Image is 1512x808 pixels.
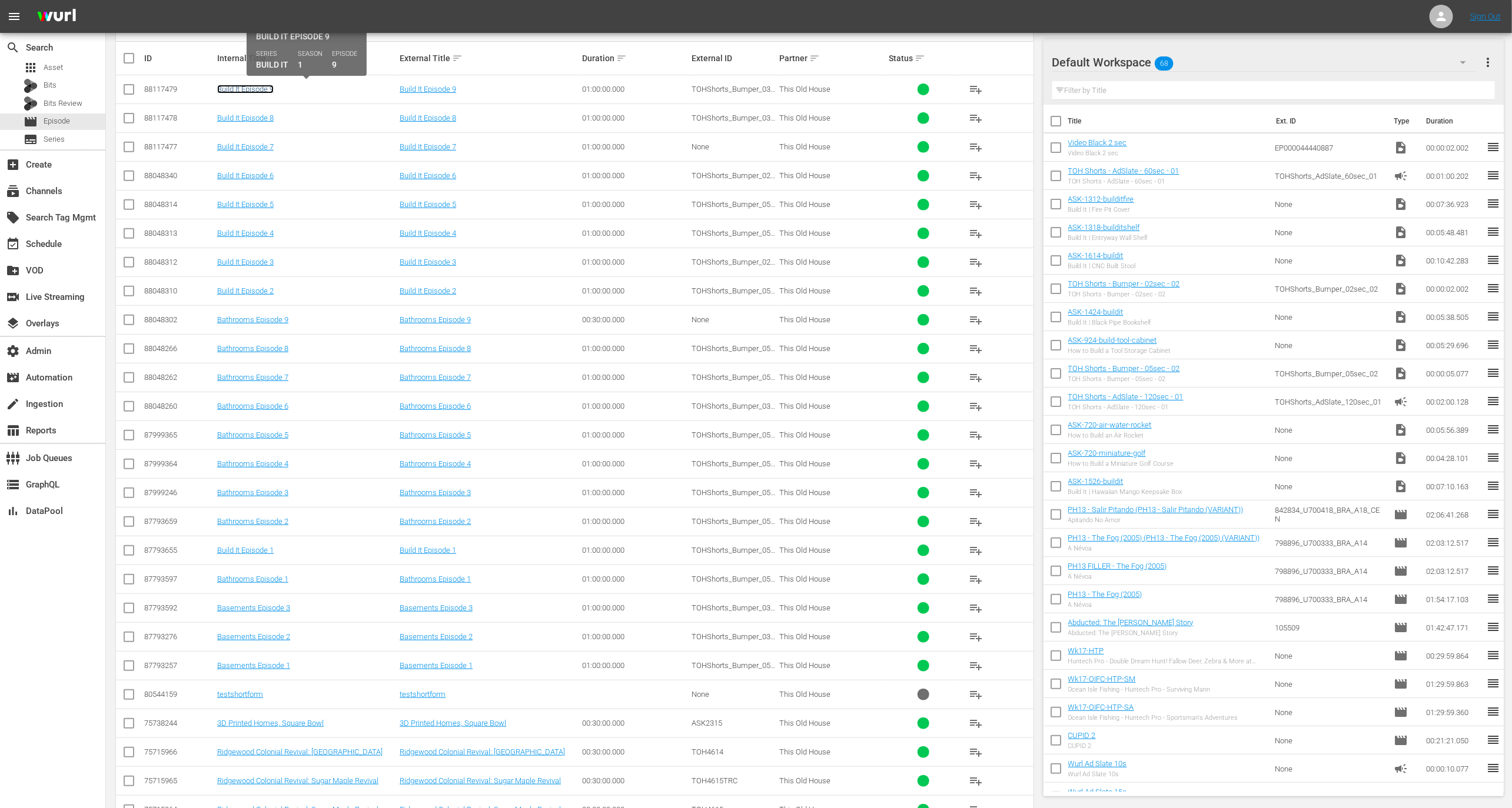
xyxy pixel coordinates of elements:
a: Build It Episode 5 [217,200,274,209]
td: 00:10:42.283 [1421,246,1486,275]
a: Bathrooms Episode 7 [400,373,471,382]
button: playlist_add [962,479,990,507]
a: Video Black 2 sec [1068,138,1127,147]
span: reorder [1486,366,1500,380]
div: TOH Shorts - Bumper - 02sec - 02 [1068,291,1180,298]
span: Reports [6,423,20,438]
a: Build It Episode 3 [217,258,274,266]
span: playlist_add [969,630,983,644]
a: Bathrooms Episode 2 [217,517,288,526]
span: Episode [24,115,38,129]
div: Build It | Entryway Wall Shelf [1068,234,1148,242]
a: Build It Episode 4 [400,229,456,238]
a: Ridgewood Colonial Revival: Sugar Maple Revival [217,776,378,785]
div: How to Build an Air Rocket [1068,432,1152,439]
div: Partner [779,51,885,65]
div: 88117479 [144,85,214,94]
span: reorder [1486,168,1500,182]
button: playlist_add [962,162,990,190]
span: playlist_add [969,687,983,702]
span: This Old House [779,430,830,439]
span: TOHShorts_Bumper_03sec_02 [692,85,775,102]
span: TOHShorts_Bumper_03sec_01 [692,113,775,131]
div: Default Workspace [1052,46,1478,79]
span: Asset [24,61,38,75]
a: TOH Shorts - AdSlate - 120sec - 01 [1068,392,1184,401]
div: 01:00:00.000 [582,286,688,295]
a: PH13 - The Fog (2005) (PH13 - The Fog (2005) (VARIANT)) [1068,533,1260,542]
span: This Old House [779,85,830,94]
span: TOHShorts_Bumper_03sec_02 [692,402,775,419]
td: None [1270,190,1389,218]
div: 87999246 [144,488,214,497]
a: TOH Shorts - Bumper - 02sec - 02 [1068,279,1180,288]
td: None [1270,416,1389,444]
span: playlist_add [969,111,983,125]
a: Build It Episode 9 [400,85,456,94]
span: sort [452,53,463,64]
span: This Old House [779,344,830,353]
th: Type [1387,105,1419,138]
button: playlist_add [962,652,990,680]
span: This Old House [779,171,830,180]
span: Video [1394,197,1408,211]
span: Live Streaming [6,290,20,304]
div: 01:00:00.000 [582,373,688,382]
td: 00:07:10.163 [1421,472,1486,500]
span: Video [1394,141,1408,155]
a: Bathrooms Episode 6 [217,402,288,410]
button: playlist_add [962,680,990,709]
span: TOHShorts_Bumper_02sec_01 [692,171,775,189]
div: 88048266 [144,344,214,353]
span: TOHShorts_Bumper_05sec_02 [692,459,775,477]
a: Sign Out [1470,12,1501,21]
div: 88048310 [144,286,214,295]
span: Search Tag Mgmt [6,211,20,225]
span: TOHShorts_Bumper_05sec_02 [692,200,775,218]
div: Build It | Fire Pit Cover [1068,206,1134,213]
span: playlist_add [969,716,983,730]
span: menu [7,9,21,24]
span: sort [809,53,820,64]
div: TOH Shorts - Bumper - 05sec - 02 [1068,375,1180,383]
span: Asset [44,62,63,74]
span: Bits [44,79,57,91]
a: ASK-1312-builditfire [1068,195,1134,203]
div: 01:00:00.000 [582,488,688,497]
a: ASK-924-build-tool-cabinet [1068,336,1157,345]
a: Build It Episode 5 [400,200,456,209]
button: playlist_add [962,623,990,651]
button: playlist_add [962,421,990,449]
span: Ingestion [6,397,20,411]
span: Series [24,132,38,146]
a: ASK-720-miniature-golf [1068,449,1146,458]
a: Wk17-HTP [1068,646,1104,655]
div: 88048312 [144,258,214,266]
td: None [1270,472,1389,500]
a: Build It Episode 2 [217,286,274,295]
button: playlist_add [962,219,990,248]
a: PH13 FILLER - The Fog (2005) [1068,562,1167,570]
a: testshortform [400,690,446,699]
a: Basements Episode 3 [400,603,473,612]
a: Ridgewood Colonial Revival: Sugar Maple Revival [400,776,561,785]
div: Bits [24,79,38,93]
button: playlist_add [962,709,990,737]
button: playlist_add [962,536,990,565]
div: 87999365 [144,430,214,439]
a: CUPID 2 [1068,731,1096,740]
span: Episode [44,115,70,127]
span: playlist_add [969,572,983,586]
span: playlist_add [969,370,983,385]
span: Ad [1394,169,1408,183]
a: Bathrooms Episode 8 [217,344,288,353]
span: This Old House [779,113,830,122]
div: 00:30:00.000 [582,315,688,324]
button: playlist_add [962,738,990,766]
a: TOH Shorts - AdSlate - 60sec - 01 [1068,166,1179,175]
span: playlist_add [969,515,983,529]
span: playlist_add [969,457,983,471]
a: Bathrooms Episode 7 [217,373,288,382]
button: playlist_add [962,335,990,363]
img: ans4CAIJ8jUAAAAAAAAAAAAAAAAAAAAAAAAgQb4GAAAAAAAAAAAAAAAAAAAAAAAAJMjXAAAAAAAAAAAAAAAAAAAAAAAAgAT5G... [28,3,85,31]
